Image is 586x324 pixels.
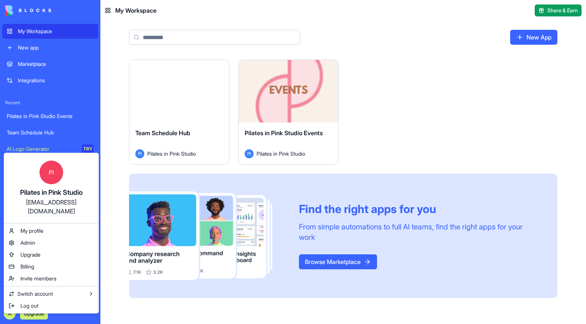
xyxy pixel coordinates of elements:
[20,275,57,282] span: Invite members
[17,290,53,298] span: Switch account
[6,261,97,273] a: Billing
[6,225,97,237] a: My profile
[82,144,94,153] div: TRY
[6,237,97,249] a: Admin
[6,273,97,285] a: Invite members
[39,161,63,184] span: PI
[20,227,44,235] span: My profile
[20,302,38,309] span: Log out
[20,263,34,270] span: Billing
[7,129,94,136] div: Team Schedule Hub
[20,239,35,247] span: Admin
[20,251,41,258] span: Upgrade
[12,187,91,198] div: Pilates in Pink Studio
[7,112,94,120] div: Pilates in Pink Studio Events
[6,249,97,261] a: Upgrade
[7,145,77,153] div: AI Logo Generator
[2,100,98,106] span: Recent
[6,155,97,222] a: PIPilates in Pink Studio[EMAIL_ADDRESS][DOMAIN_NAME]
[12,198,91,216] div: [EMAIL_ADDRESS][DOMAIN_NAME]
